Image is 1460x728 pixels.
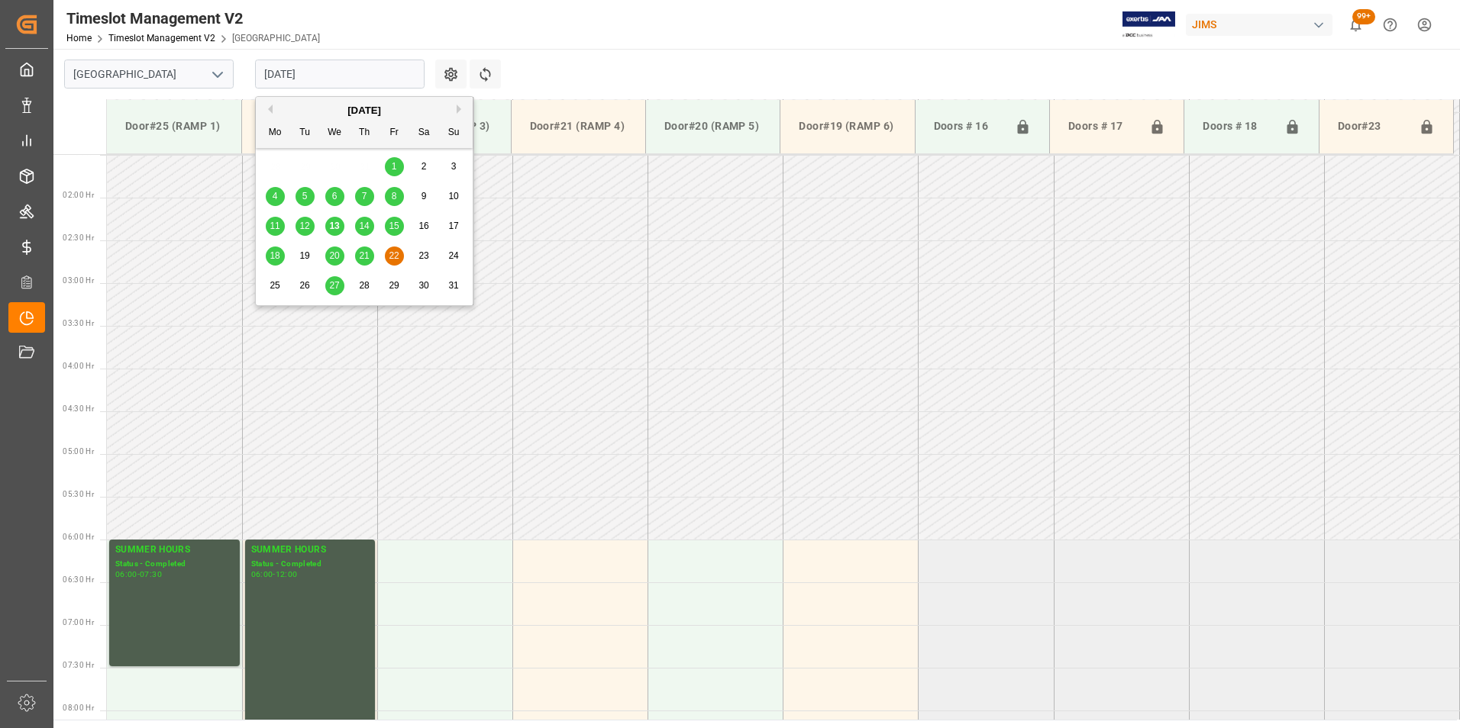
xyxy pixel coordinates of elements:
span: 30 [418,280,428,291]
span: 12 [299,221,309,231]
span: 9 [422,191,427,201]
div: Choose Thursday, August 21st, 2025 [355,246,374,266]
span: 24 [448,250,458,261]
span: 08:00 Hr [63,704,94,712]
div: 06:00 [251,571,273,578]
span: 15 [389,221,399,231]
div: JIMS [1186,14,1332,36]
span: 26 [299,280,309,291]
div: Fr [385,124,404,143]
span: 02:30 Hr [63,234,94,242]
div: Choose Thursday, August 28th, 2025 [355,276,374,295]
div: month 2025-08 [260,152,469,301]
div: Choose Saturday, August 2nd, 2025 [415,157,434,176]
span: 07:30 Hr [63,661,94,669]
div: Mo [266,124,285,143]
a: Home [66,33,92,43]
div: - [273,571,275,578]
span: 03:00 Hr [63,276,94,285]
span: 2 [422,161,427,172]
div: Choose Sunday, August 24th, 2025 [444,246,464,266]
button: Next Month [457,105,466,114]
span: 3 [451,161,457,172]
div: Status - Completed [115,558,234,571]
div: Choose Monday, August 11th, 2025 [266,217,285,236]
div: Door#24 (RAMP 2) [254,112,363,140]
div: Door#20 (RAMP 5) [658,112,767,140]
div: Sa [415,124,434,143]
span: 13 [329,221,339,231]
img: Exertis%20JAM%20-%20Email%20Logo.jpg_1722504956.jpg [1122,11,1175,38]
span: 02:00 Hr [63,191,94,199]
div: Choose Tuesday, August 19th, 2025 [296,246,315,266]
span: 5 [302,191,308,201]
span: 99+ [1352,9,1375,24]
span: 03:30 Hr [63,319,94,327]
div: Choose Friday, August 22nd, 2025 [385,246,404,266]
div: Choose Saturday, August 9th, 2025 [415,187,434,206]
div: Choose Wednesday, August 27th, 2025 [325,276,344,295]
div: Choose Wednesday, August 20th, 2025 [325,246,344,266]
span: 07:00 Hr [63,618,94,627]
span: 31 [448,280,458,291]
div: 12:00 [276,571,298,578]
div: SUMMER HOURS [251,543,369,558]
span: 16 [418,221,428,231]
div: Doors # 17 [1062,112,1143,141]
div: Door#23 [1332,112,1413,141]
div: 07:30 [140,571,162,578]
div: Choose Saturday, August 23rd, 2025 [415,246,434,266]
div: Choose Friday, August 1st, 2025 [385,157,404,176]
div: Choose Tuesday, August 5th, 2025 [296,187,315,206]
span: 28 [359,280,369,291]
div: Choose Friday, August 15th, 2025 [385,217,404,236]
div: Timeslot Management V2 [66,7,320,30]
div: Status - Completed [251,558,369,571]
span: 27 [329,280,339,291]
span: 25 [270,280,279,291]
span: 29 [389,280,399,291]
div: Choose Sunday, August 10th, 2025 [444,187,464,206]
span: 06:30 Hr [63,575,94,584]
span: 18 [270,250,279,261]
div: Choose Monday, August 18th, 2025 [266,246,285,266]
div: SUMMER HOURS [115,543,234,558]
span: 22 [389,250,399,261]
div: Doors # 18 [1197,112,1277,141]
span: 04:00 Hr [63,362,94,370]
span: 05:30 Hr [63,490,94,498]
a: Timeslot Management V2 [108,33,215,43]
div: Choose Saturday, August 16th, 2025 [415,217,434,236]
span: 14 [359,221,369,231]
button: Previous Month [263,105,273,114]
div: Choose Sunday, August 31st, 2025 [444,276,464,295]
div: Choose Monday, August 25th, 2025 [266,276,285,295]
span: 04:30 Hr [63,404,94,413]
span: 20 [329,250,339,261]
span: 6 [332,191,338,201]
span: 23 [418,250,428,261]
div: Choose Thursday, August 14th, 2025 [355,217,374,236]
span: 10 [448,191,458,201]
div: Door#19 (RAMP 6) [793,112,902,140]
div: Door#25 (RAMP 1) [119,112,229,140]
div: Tu [296,124,315,143]
span: 1 [392,161,397,172]
div: Th [355,124,374,143]
div: [DATE] [256,103,473,118]
span: 05:00 Hr [63,447,94,456]
div: Choose Tuesday, August 12th, 2025 [296,217,315,236]
div: Choose Wednesday, August 13th, 2025 [325,217,344,236]
div: Doors # 16 [928,112,1009,141]
div: Choose Monday, August 4th, 2025 [266,187,285,206]
div: Su [444,124,464,143]
div: Choose Tuesday, August 26th, 2025 [296,276,315,295]
div: Choose Friday, August 29th, 2025 [385,276,404,295]
div: Choose Sunday, August 3rd, 2025 [444,157,464,176]
button: JIMS [1186,10,1339,39]
span: 17 [448,221,458,231]
span: 06:00 Hr [63,533,94,541]
span: 7 [362,191,367,201]
div: Choose Wednesday, August 6th, 2025 [325,187,344,206]
span: 11 [270,221,279,231]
